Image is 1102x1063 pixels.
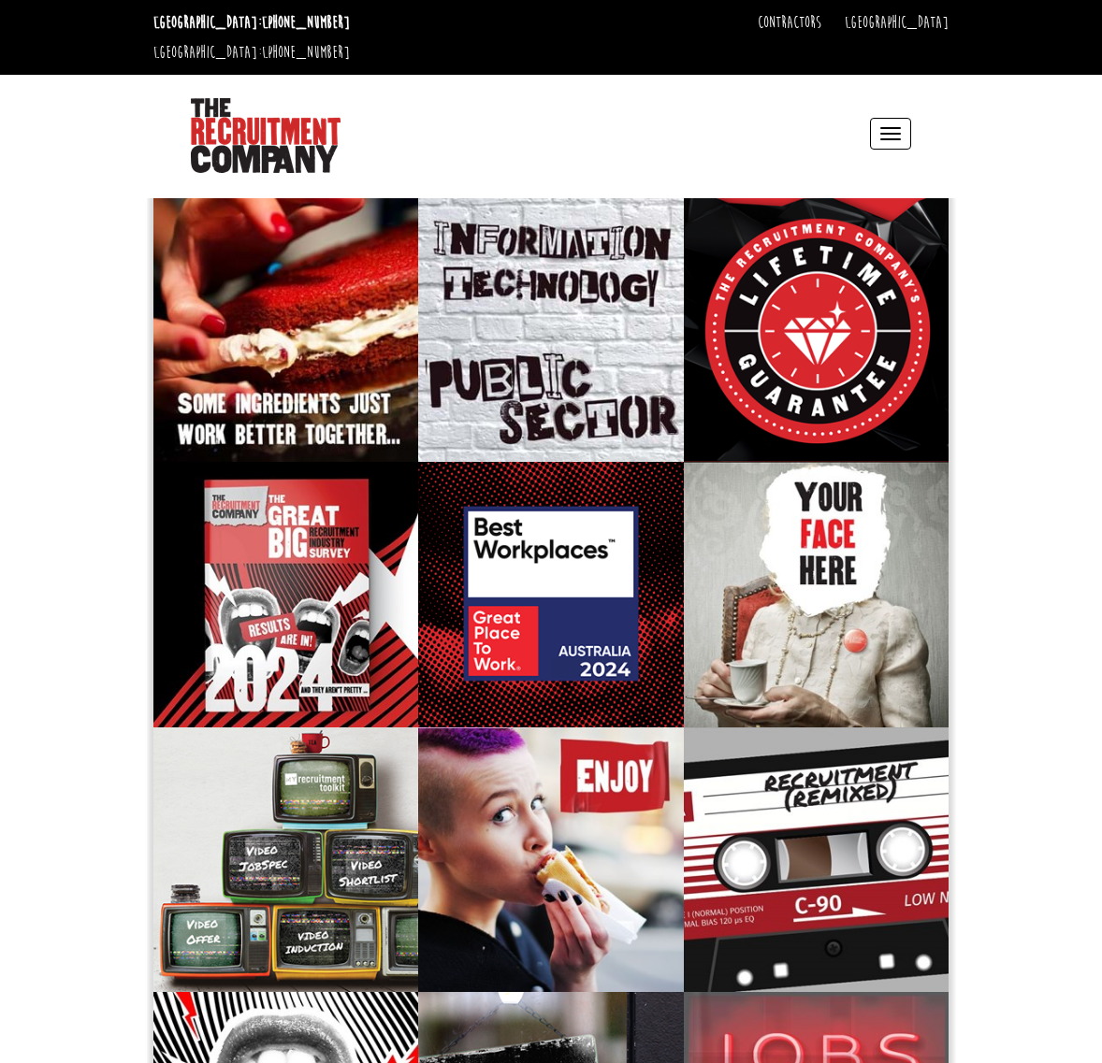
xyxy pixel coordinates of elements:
a: [PHONE_NUMBER] [262,42,350,63]
li: [GEOGRAPHIC_DATA]: [149,37,355,67]
a: [PHONE_NUMBER] [262,12,350,33]
a: Contractors [758,12,821,33]
li: [GEOGRAPHIC_DATA]: [149,7,355,37]
img: The Recruitment Company [191,98,341,173]
a: [GEOGRAPHIC_DATA] [845,12,949,33]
